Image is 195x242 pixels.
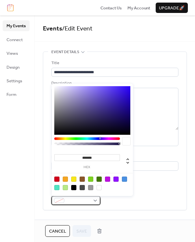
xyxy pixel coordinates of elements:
[62,23,93,35] span: / Edit Event
[7,4,14,11] img: logo
[97,177,102,182] div: #417505
[80,177,85,182] div: #8B572A
[159,5,185,11] span: Upgrade 🚀
[3,75,30,86] a: Settings
[54,166,120,169] label: hex
[63,177,68,182] div: #F5A623
[127,5,150,11] a: My Account
[88,177,93,182] div: #7ED321
[45,225,70,237] button: Cancel
[156,3,188,13] button: Upgrade🚀
[51,80,177,86] div: Description
[6,37,23,43] span: Connect
[49,228,66,235] span: Cancel
[71,185,76,190] div: #000000
[3,89,30,99] a: Form
[6,91,17,98] span: Form
[51,49,79,55] span: Event details
[105,177,110,182] div: #BD10E0
[43,23,62,35] a: Events
[51,218,79,225] span: Date and time
[51,60,177,66] div: Title
[54,177,59,182] div: #D0021B
[100,5,122,11] a: Contact Us
[6,50,18,57] span: Views
[122,177,127,182] div: #4A90E2
[3,34,30,45] a: Connect
[6,23,26,29] span: My Events
[113,177,119,182] div: #9013FE
[63,185,68,190] div: #B8E986
[3,48,30,58] a: Views
[6,64,19,71] span: Design
[3,20,30,31] a: My Events
[80,185,85,190] div: #4A4A4A
[6,78,22,84] span: Settings
[3,62,30,72] a: Design
[97,185,102,190] div: #FFFFFF
[71,177,76,182] div: #F8E71C
[88,185,93,190] div: #9B9B9B
[54,185,59,190] div: #50E3C2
